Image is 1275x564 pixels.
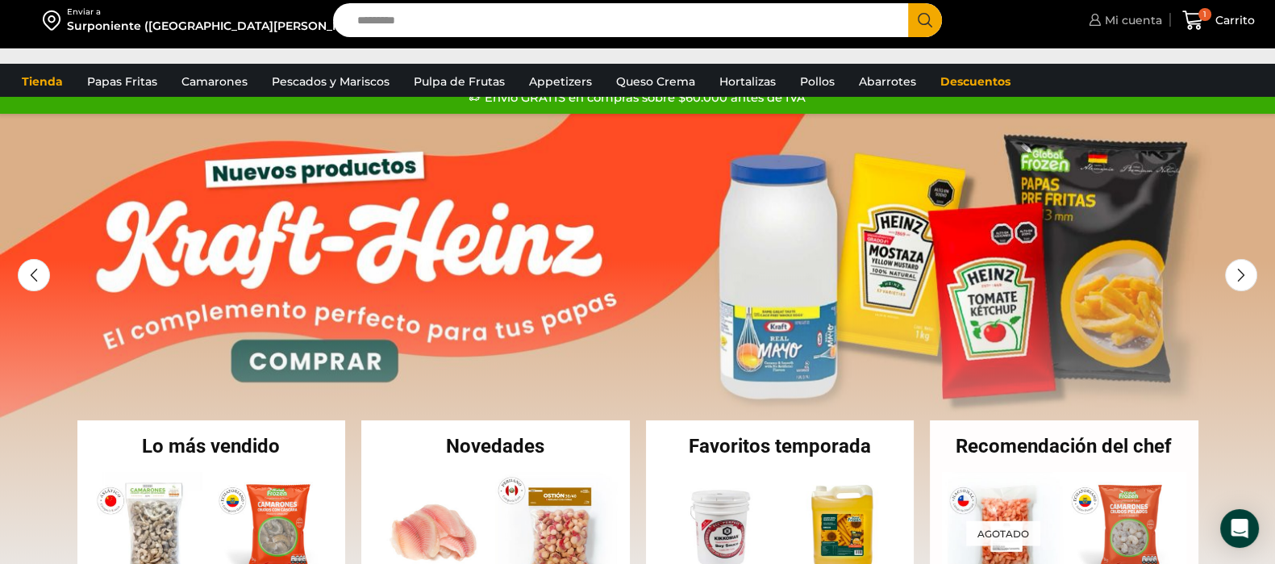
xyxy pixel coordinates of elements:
[1101,12,1162,28] span: Mi cuenta
[1178,2,1259,40] a: 1 Carrito
[966,521,1040,546] p: Agotado
[851,66,924,97] a: Abarrotes
[18,259,50,291] div: Previous slide
[43,6,67,34] img: address-field-icon.svg
[264,66,398,97] a: Pescados y Mariscos
[67,18,375,34] div: Surponiente ([GEOGRAPHIC_DATA][PERSON_NAME])
[792,66,843,97] a: Pollos
[1198,8,1211,21] span: 1
[77,437,346,456] h2: Lo más vendido
[361,437,630,456] h2: Novedades
[521,66,600,97] a: Appetizers
[67,6,375,18] div: Enviar a
[646,437,915,456] h2: Favoritos temporada
[932,66,1019,97] a: Descuentos
[608,66,703,97] a: Queso Crema
[908,3,942,37] button: Search button
[79,66,165,97] a: Papas Fritas
[14,66,71,97] a: Tienda
[406,66,513,97] a: Pulpa de Frutas
[1220,509,1259,548] div: Open Intercom Messenger
[1225,259,1257,291] div: Next slide
[1211,12,1255,28] span: Carrito
[1085,4,1162,36] a: Mi cuenta
[173,66,256,97] a: Camarones
[711,66,784,97] a: Hortalizas
[930,437,1198,456] h2: Recomendación del chef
